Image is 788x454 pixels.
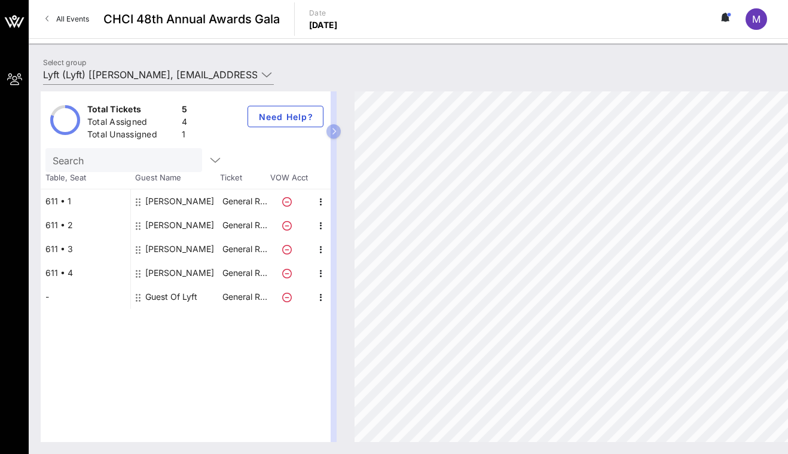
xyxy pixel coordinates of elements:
[221,285,268,309] p: General R…
[221,213,268,237] p: General R…
[746,8,767,30] div: M
[248,106,323,127] button: Need Help?
[41,285,130,309] div: -
[182,128,187,143] div: 1
[103,10,280,28] span: CHCI 48th Annual Awards Gala
[221,237,268,261] p: General R…
[145,213,214,237] div: Jamie Pascal
[56,14,89,23] span: All Events
[130,172,220,184] span: Guest Name
[309,7,338,19] p: Date
[41,189,130,213] div: 611 • 1
[43,58,86,67] label: Select group
[38,10,96,29] a: All Events
[145,261,214,285] div: Allison Cullin
[41,172,130,184] span: Table, Seat
[220,172,268,184] span: Ticket
[41,213,130,237] div: 611 • 2
[221,261,268,285] p: General R…
[309,19,338,31] p: [DATE]
[752,13,760,25] span: M
[221,189,268,213] p: General R…
[182,116,187,131] div: 4
[258,112,313,122] span: Need Help?
[87,128,177,143] div: Total Unassigned
[145,237,214,261] div: Arielle Maffei
[182,103,187,118] div: 5
[41,237,130,261] div: 611 • 3
[87,103,177,118] div: Total Tickets
[145,285,197,309] div: Guest Of Lyft
[268,172,310,184] span: VOW Acct
[87,116,177,131] div: Total Assigned
[41,261,130,285] div: 611 • 4
[145,189,214,213] div: Courtney Temple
